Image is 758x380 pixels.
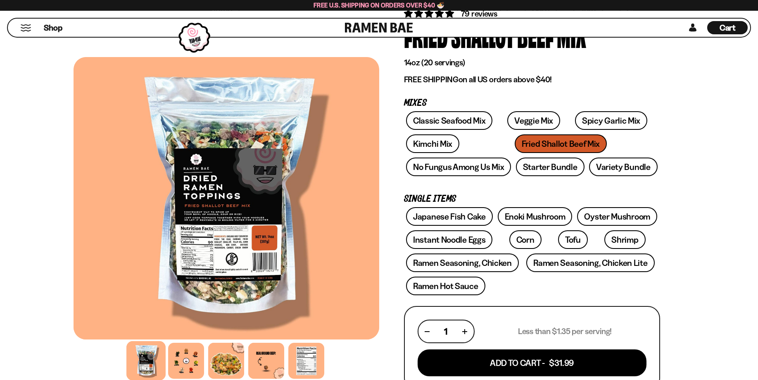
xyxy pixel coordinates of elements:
a: Enoki Mushroom [498,207,573,226]
span: Shop [44,22,62,33]
span: Free U.S. Shipping on Orders over $40 🍜 [314,1,444,9]
a: Starter Bundle [516,158,585,176]
a: Veggie Mix [507,111,560,130]
div: Beef [517,19,554,50]
a: No Fungus Among Us Mix [406,158,511,176]
p: 14oz (20 servings) [404,57,660,68]
p: Mixes [404,99,660,107]
div: Cart [707,19,748,37]
a: Ramen Hot Sauce [406,277,485,295]
p: on all US orders above $40! [404,74,660,85]
a: Kimchi Mix [406,134,459,153]
a: Variety Bundle [589,158,658,176]
a: Ramen Seasoning, Chicken [406,253,519,272]
a: Japanese Fish Cake [406,207,493,226]
a: Shop [44,21,62,34]
a: Spicy Garlic Mix [575,111,647,130]
a: Shrimp [604,230,645,249]
strong: FREE SHIPPING [404,74,459,84]
div: Mix [557,19,586,50]
p: Single Items [404,195,660,203]
button: Mobile Menu Trigger [20,24,31,31]
span: 1 [444,326,447,337]
p: Less than $1.35 per serving! [518,326,612,337]
span: Cart [720,23,736,33]
div: Shallot [451,19,514,50]
a: Ramen Seasoning, Chicken Lite [526,253,654,272]
div: Fried [404,19,448,50]
a: Tofu [558,230,588,249]
a: Classic Seafood Mix [406,111,492,130]
a: Corn [509,230,542,249]
button: Add To Cart - $31.99 [418,349,646,376]
a: Instant Noodle Eggs [406,230,492,249]
a: Oyster Mushroom [577,207,657,226]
